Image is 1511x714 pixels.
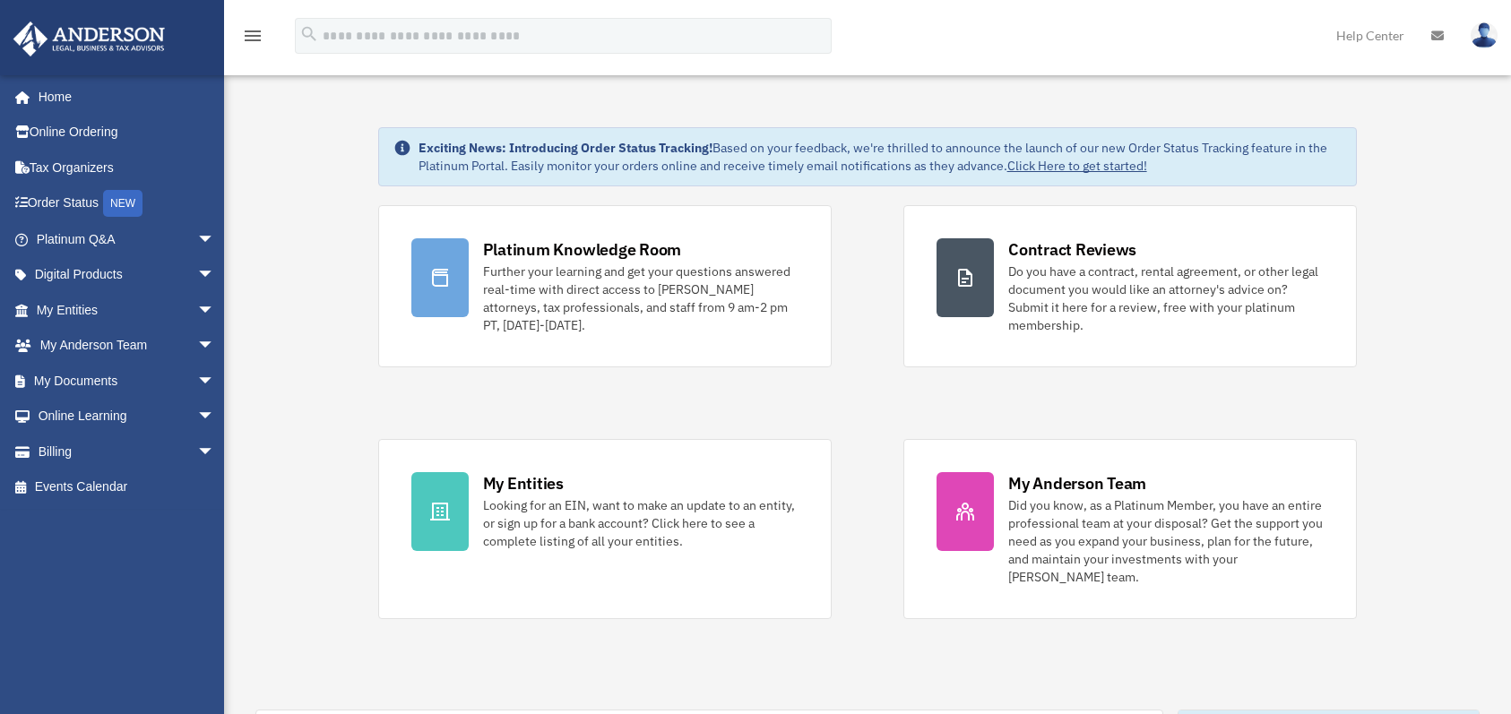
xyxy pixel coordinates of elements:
[378,439,832,619] a: My Entities Looking for an EIN, want to make an update to an entity, or sign up for a bank accoun...
[483,472,564,495] div: My Entities
[483,262,799,334] div: Further your learning and get your questions answered real-time with direct access to [PERSON_NAM...
[13,221,242,257] a: Platinum Q&Aarrow_drop_down
[419,139,1343,175] div: Based on your feedback, we're thrilled to announce the launch of our new Order Status Tracking fe...
[483,496,799,550] div: Looking for an EIN, want to make an update to an entity, or sign up for a bank account? Click her...
[197,399,233,435] span: arrow_drop_down
[13,79,233,115] a: Home
[13,399,242,434] a: Online Learningarrow_drop_down
[242,31,263,47] a: menu
[8,22,170,56] img: Anderson Advisors Platinum Portal
[13,115,242,151] a: Online Ordering
[1008,262,1324,334] div: Do you have a contract, rental agreement, or other legal document you would like an attorney's ad...
[483,238,682,261] div: Platinum Knowledge Room
[13,434,242,469] a: Billingarrow_drop_down
[13,363,242,399] a: My Documentsarrow_drop_down
[299,24,319,44] i: search
[197,257,233,294] span: arrow_drop_down
[197,363,233,400] span: arrow_drop_down
[13,185,242,222] a: Order StatusNEW
[1008,238,1136,261] div: Contract Reviews
[903,439,1357,619] a: My Anderson Team Did you know, as a Platinum Member, you have an entire professional team at your...
[1007,158,1147,174] a: Click Here to get started!
[13,292,242,328] a: My Entitiesarrow_drop_down
[13,469,242,505] a: Events Calendar
[1008,472,1146,495] div: My Anderson Team
[378,205,832,367] a: Platinum Knowledge Room Further your learning and get your questions answered real-time with dire...
[13,150,242,185] a: Tax Organizers
[1008,496,1324,586] div: Did you know, as a Platinum Member, you have an entire professional team at your disposal? Get th...
[197,292,233,329] span: arrow_drop_down
[1471,22,1498,48] img: User Pic
[103,190,142,217] div: NEW
[197,221,233,258] span: arrow_drop_down
[903,205,1357,367] a: Contract Reviews Do you have a contract, rental agreement, or other legal document you would like...
[242,25,263,47] i: menu
[13,328,242,364] a: My Anderson Teamarrow_drop_down
[197,434,233,470] span: arrow_drop_down
[197,328,233,365] span: arrow_drop_down
[419,140,712,156] strong: Exciting News: Introducing Order Status Tracking!
[13,257,242,293] a: Digital Productsarrow_drop_down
